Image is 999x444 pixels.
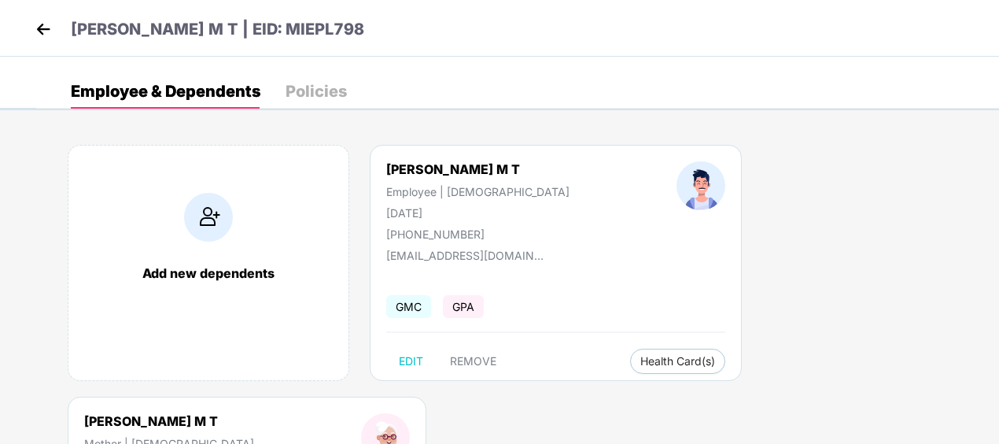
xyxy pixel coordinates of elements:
[640,357,715,365] span: Health Card(s)
[84,265,333,281] div: Add new dependents
[399,355,423,368] span: EDIT
[450,355,496,368] span: REMOVE
[386,228,570,241] div: [PHONE_NUMBER]
[84,413,254,429] div: [PERSON_NAME] M T
[676,161,725,210] img: profileImage
[443,295,484,318] span: GPA
[31,17,55,41] img: back
[437,349,509,374] button: REMOVE
[184,193,233,242] img: addIcon
[71,83,260,99] div: Employee & Dependents
[386,161,570,177] div: [PERSON_NAME] M T
[386,206,570,220] div: [DATE]
[386,295,431,318] span: GMC
[71,17,364,42] p: [PERSON_NAME] M T | EID: MIEPL798
[386,349,436,374] button: EDIT
[386,249,544,262] div: [EMAIL_ADDRESS][DOMAIN_NAME]
[630,349,725,374] button: Health Card(s)
[286,83,347,99] div: Policies
[386,185,570,198] div: Employee | [DEMOGRAPHIC_DATA]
